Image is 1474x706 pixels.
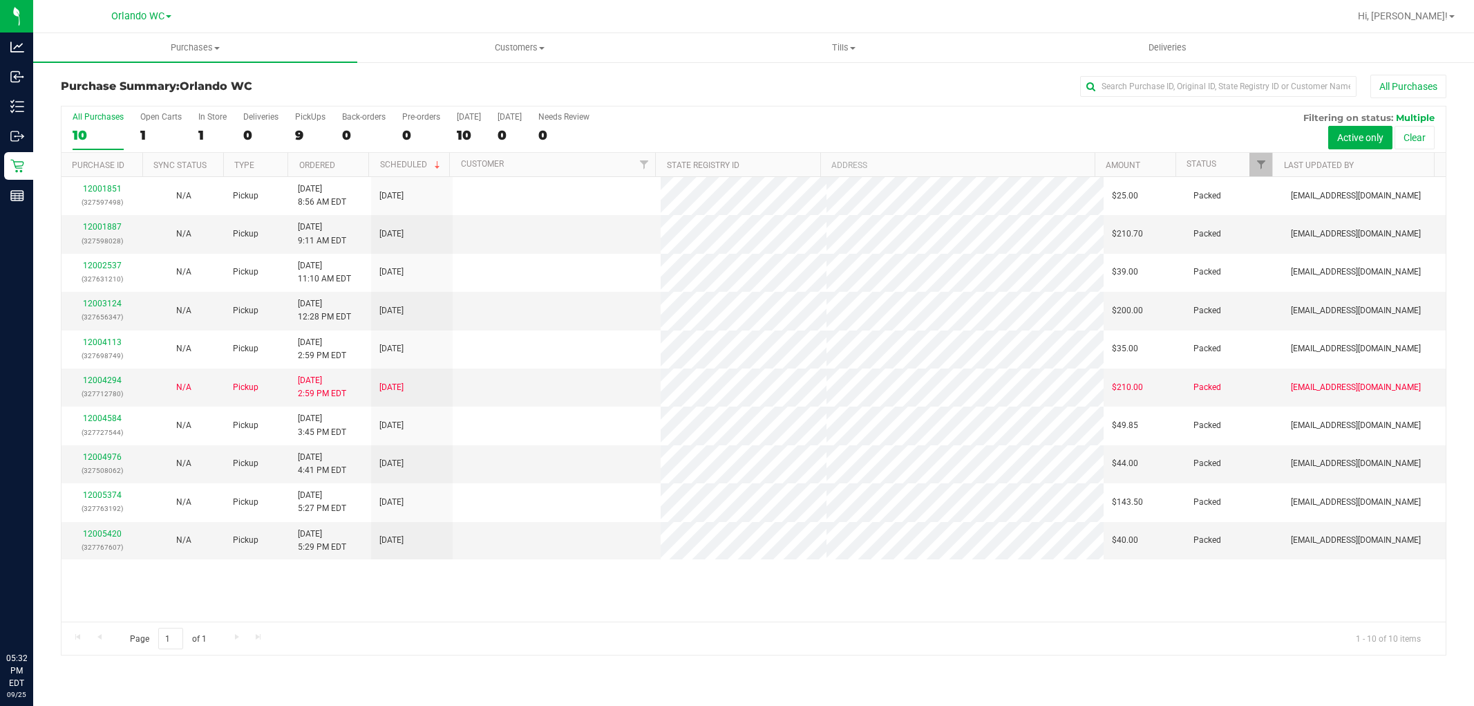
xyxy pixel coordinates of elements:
[1291,457,1421,470] span: [EMAIL_ADDRESS][DOMAIN_NAME]
[379,304,404,317] span: [DATE]
[1080,76,1357,97] input: Search Purchase ID, Original ID, State Registry ID or Customer Name...
[233,496,258,509] span: Pickup
[243,127,278,143] div: 0
[1193,266,1221,279] span: Packed
[198,112,227,122] div: In Store
[298,336,346,362] span: [DATE] 2:59 PM EDT
[1193,534,1221,547] span: Packed
[461,159,504,169] a: Customer
[233,189,258,203] span: Pickup
[83,414,122,423] a: 12004584
[83,261,122,270] a: 12002537
[176,497,191,507] span: Not Applicable
[10,159,24,173] inline-svg: Retail
[380,160,443,169] a: Scheduled
[176,306,191,315] span: Not Applicable
[357,33,681,62] a: Customers
[1193,189,1221,203] span: Packed
[83,337,122,347] a: 12004113
[176,419,191,432] button: N/A
[233,381,258,394] span: Pickup
[73,127,124,143] div: 10
[1291,496,1421,509] span: [EMAIL_ADDRESS][DOMAIN_NAME]
[358,41,681,54] span: Customers
[153,160,207,170] a: Sync Status
[83,452,122,462] a: 12004976
[379,189,404,203] span: [DATE]
[402,127,440,143] div: 0
[1193,457,1221,470] span: Packed
[1193,419,1221,432] span: Packed
[140,112,182,122] div: Open Carts
[176,457,191,470] button: N/A
[538,112,589,122] div: Needs Review
[1193,496,1221,509] span: Packed
[6,652,27,689] p: 05:32 PM EDT
[1193,304,1221,317] span: Packed
[70,234,135,248] p: (327598028)
[1112,381,1143,394] span: $210.00
[243,112,278,122] div: Deliveries
[1193,381,1221,394] span: Packed
[10,129,24,143] inline-svg: Outbound
[1112,266,1138,279] span: $39.00
[70,541,135,554] p: (327767607)
[1395,126,1435,149] button: Clear
[176,227,191,241] button: N/A
[1112,342,1138,355] span: $35.00
[1112,457,1138,470] span: $44.00
[1291,266,1421,279] span: [EMAIL_ADDRESS][DOMAIN_NAME]
[298,528,346,554] span: [DATE] 5:29 PM EDT
[295,112,325,122] div: PickUps
[1112,227,1143,241] span: $210.70
[1291,534,1421,547] span: [EMAIL_ADDRESS][DOMAIN_NAME]
[234,160,254,170] a: Type
[233,457,258,470] span: Pickup
[176,496,191,509] button: N/A
[379,457,404,470] span: [DATE]
[298,451,346,477] span: [DATE] 4:41 PM EDT
[342,112,386,122] div: Back-orders
[667,160,739,170] a: State Registry ID
[632,153,655,176] a: Filter
[180,80,252,93] span: Orlando WC
[298,374,346,400] span: [DATE] 2:59 PM EDT
[820,153,1095,177] th: Address
[10,40,24,54] inline-svg: Analytics
[33,41,357,54] span: Purchases
[1112,496,1143,509] span: $143.50
[118,628,218,649] span: Page of 1
[83,529,122,539] a: 12005420
[140,127,182,143] div: 1
[298,259,351,286] span: [DATE] 11:10 AM EDT
[233,534,258,547] span: Pickup
[379,227,404,241] span: [DATE]
[402,112,440,122] div: Pre-orders
[1291,304,1421,317] span: [EMAIL_ADDRESS][DOMAIN_NAME]
[298,489,346,515] span: [DATE] 5:27 PM EDT
[1112,189,1138,203] span: $25.00
[379,342,404,355] span: [DATE]
[70,502,135,515] p: (327763192)
[538,127,589,143] div: 0
[70,387,135,400] p: (327712780)
[176,267,191,277] span: Not Applicable
[70,196,135,209] p: (327597498)
[1370,75,1446,98] button: All Purchases
[1193,227,1221,241] span: Packed
[158,628,183,649] input: 1
[14,595,55,637] iframe: Resource center
[1358,10,1448,21] span: Hi, [PERSON_NAME]!
[1130,41,1205,54] span: Deliveries
[176,534,191,547] button: N/A
[1291,227,1421,241] span: [EMAIL_ADDRESS][DOMAIN_NAME]
[1187,159,1216,169] a: Status
[1291,419,1421,432] span: [EMAIL_ADDRESS][DOMAIN_NAME]
[176,189,191,203] button: N/A
[1345,628,1432,649] span: 1 - 10 of 10 items
[70,426,135,439] p: (327727544)
[83,222,122,232] a: 12001887
[176,420,191,430] span: Not Applicable
[176,458,191,468] span: Not Applicable
[233,304,258,317] span: Pickup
